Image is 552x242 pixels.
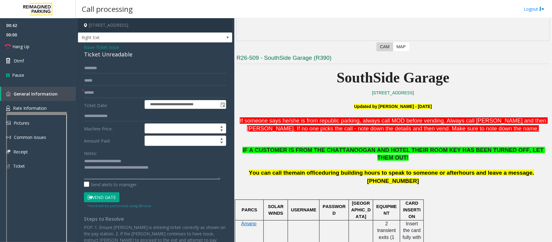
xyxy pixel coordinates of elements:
[376,204,397,216] span: EQUIPMENT
[96,44,119,50] span: Ticket Issue
[12,43,29,50] span: Hang Up
[322,170,534,176] span: during building hours to speak to someone or afterhours and leave a message.
[367,178,419,184] span: [PHONE_NUMBER]
[1,87,76,101] a: General Information
[84,50,226,59] div: Ticket Unreadable
[268,204,285,216] span: SOLAR WINDS
[524,6,544,12] a: Logout
[14,91,58,97] span: General Information
[12,72,24,78] span: Pause
[372,90,414,95] a: [STREET_ADDRESS]
[84,181,137,188] label: Send alerts to manager
[354,104,432,109] font: Updated by [PERSON_NAME] - [DATE]
[351,201,371,219] span: [GEOGRAPHIC_DATA]
[82,136,143,146] label: Amount Paid:
[87,203,151,208] small: Vend will be performed using 6# tone
[292,170,322,176] span: main office
[84,148,97,156] label: Notes:
[219,100,226,109] span: Toggle popup
[14,58,24,64] span: Dtmf
[78,33,201,42] span: Right Exit
[84,44,94,50] span: Issue
[337,69,450,86] span: SouthSide Garage
[6,106,10,111] img: 'icon'
[217,129,226,133] span: Decrease value
[242,207,257,212] span: PARCS
[84,192,119,203] button: Vend Gate
[249,170,292,176] span: You can call the
[540,6,544,12] img: logout
[82,100,143,109] label: Ticket Date:
[13,105,47,111] span: Rate Information
[376,42,393,51] label: CAM
[393,42,409,51] label: Map
[243,147,545,161] span: IF A CUSTOMER IS FROM THE CHATTANOOGAN AND HOTEL THEIR ROOM KEY HAS BEEN TURNED OFF, LET THEM OUT!
[79,2,136,16] h3: Call processing
[82,123,143,134] label: Machine Price:
[217,141,226,146] span: Decrease value
[403,201,421,219] span: CARD INSERTION
[240,117,444,124] span: If someone says he/she is from republic parking, always call MOD before vending
[241,221,256,226] a: Amano
[217,136,226,141] span: Increase value
[217,124,226,129] span: Increase value
[236,54,550,64] h3: R26-509 - SouthSide Garage (R390)
[323,204,346,216] span: PASSWORD
[78,18,232,32] h4: [STREET_ADDRESS]
[84,216,226,222] h4: Steps to Resolve
[6,92,11,96] img: 'icon'
[94,44,119,50] span: -
[291,207,316,212] span: USERNAME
